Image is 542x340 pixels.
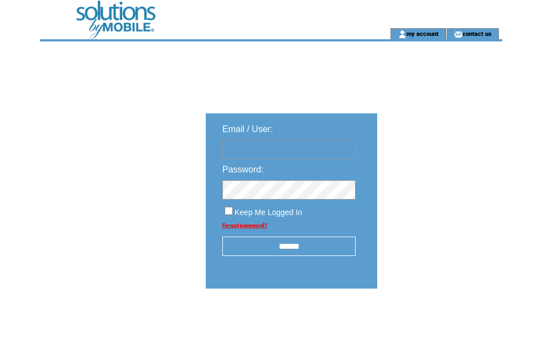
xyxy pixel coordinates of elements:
span: Password: [222,165,264,174]
img: contact_us_icon.gif;jsessionid=819EFD635FACAAA7B4FE56D2523DDE5B [454,30,462,39]
a: my account [406,30,439,37]
img: transparent.png;jsessionid=819EFD635FACAAA7B4FE56D2523DDE5B [409,316,465,330]
span: Keep Me Logged In [234,208,302,217]
a: Forgot password? [222,222,267,228]
img: account_icon.gif;jsessionid=819EFD635FACAAA7B4FE56D2523DDE5B [398,30,406,39]
a: contact us [462,30,492,37]
span: Email / User: [222,124,273,134]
